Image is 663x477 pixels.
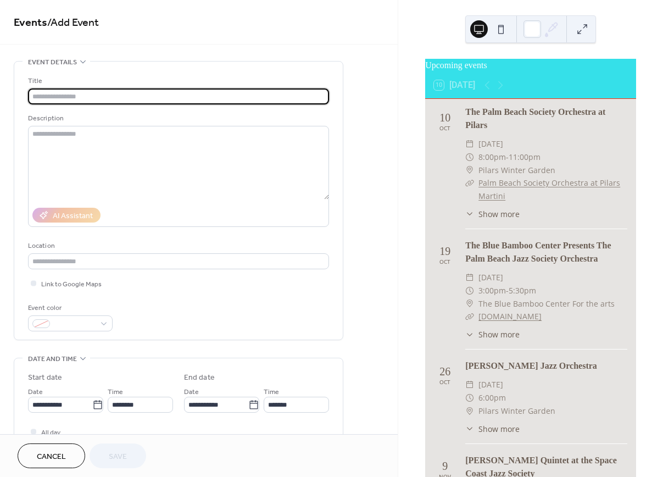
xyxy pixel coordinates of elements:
[478,164,555,177] span: Pilars Winter Garden
[439,259,450,264] div: Oct
[465,423,520,435] button: ​Show more
[478,404,555,418] span: Pilars Winter Garden
[465,329,520,340] button: ​Show more
[465,329,474,340] div: ​
[478,311,542,321] a: [DOMAIN_NAME]
[506,151,509,164] span: -
[465,423,474,435] div: ​
[478,137,503,151] span: [DATE]
[478,297,615,310] span: The Blue Bamboo Center For the arts
[264,386,279,398] span: Time
[108,386,123,398] span: Time
[18,443,85,468] button: Cancel
[184,386,199,398] span: Date
[28,302,110,314] div: Event color
[478,423,520,435] span: Show more
[28,75,327,87] div: Title
[37,451,66,463] span: Cancel
[465,176,474,190] div: ​
[478,271,503,284] span: [DATE]
[465,310,474,323] div: ​
[509,151,541,164] span: 11:00pm
[478,391,506,404] span: 6:00pm
[478,208,520,220] span: Show more
[478,178,620,201] a: Palm Beach Society Orchestra at Pilars Martini
[28,353,77,365] span: Date and time
[465,271,474,284] div: ​
[465,164,474,177] div: ​
[465,284,474,297] div: ​
[465,107,605,130] a: The Palm Beach Society Orchestra at Pilars
[28,386,43,398] span: Date
[14,12,47,34] a: Events
[425,59,636,72] div: Upcoming events
[442,461,448,472] div: 9
[465,391,474,404] div: ​
[465,241,611,263] a: The Blue Bamboo Center Presents The Palm Beach Jazz Society Orchestra
[439,379,450,385] div: Oct
[439,366,450,377] div: 26
[439,125,450,131] div: Oct
[28,113,327,124] div: Description
[184,372,215,384] div: End date
[28,240,327,252] div: Location
[465,297,474,310] div: ​
[478,329,520,340] span: Show more
[28,372,62,384] div: Start date
[478,284,506,297] span: 3:00pm
[509,284,536,297] span: 5:30pm
[465,404,474,418] div: ​
[41,427,60,439] span: All day
[478,151,506,164] span: 8:00pm
[465,137,474,151] div: ​
[47,12,99,34] span: / Add Event
[465,208,520,220] button: ​Show more
[439,246,450,257] div: 19
[465,151,474,164] div: ​
[41,279,102,290] span: Link to Google Maps
[465,359,627,373] div: [PERSON_NAME] Jazz Orchestra
[465,208,474,220] div: ​
[28,57,77,68] span: Event details
[478,378,503,391] span: [DATE]
[465,378,474,391] div: ​
[439,112,450,123] div: 10
[506,284,509,297] span: -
